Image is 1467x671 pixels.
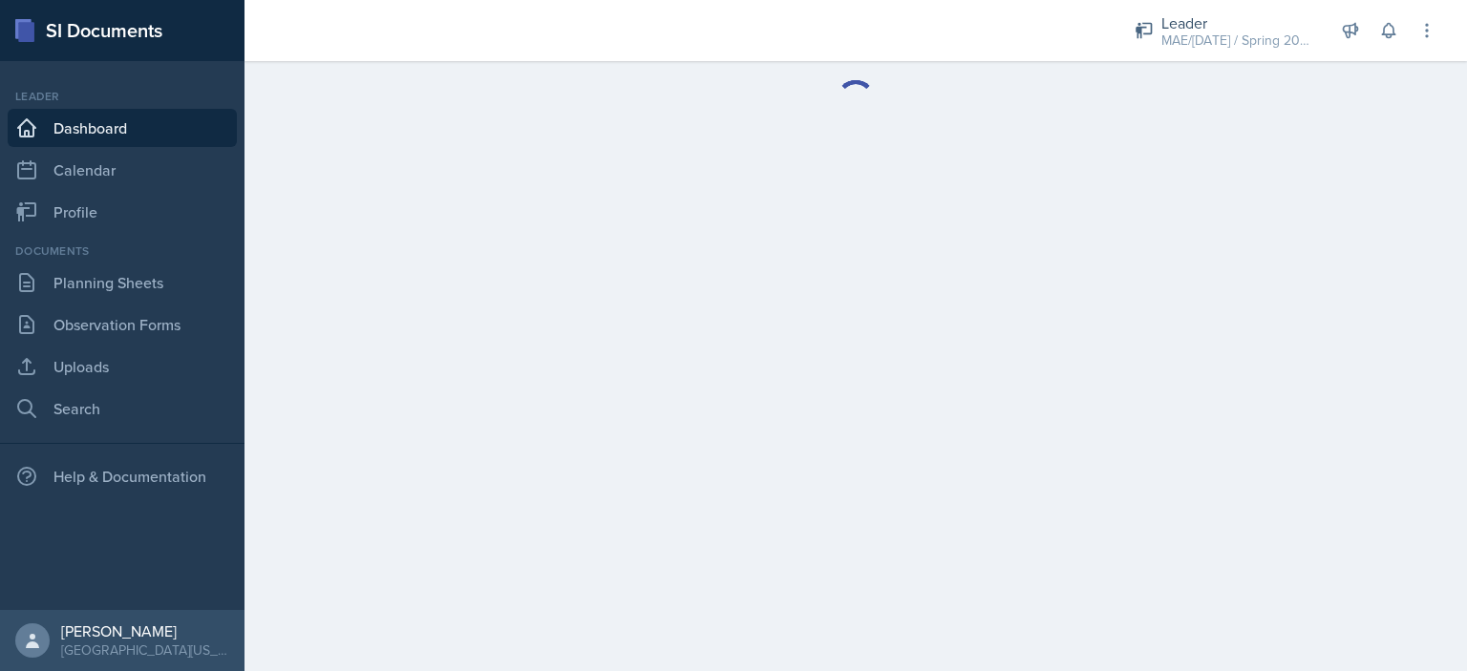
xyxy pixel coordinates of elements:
a: Calendar [8,151,237,189]
a: Profile [8,193,237,231]
div: [GEOGRAPHIC_DATA][US_STATE] in [GEOGRAPHIC_DATA] [61,640,229,660]
a: Uploads [8,347,237,386]
div: Documents [8,242,237,260]
div: Help & Documentation [8,457,237,495]
a: Planning Sheets [8,263,237,302]
div: Leader [1161,11,1314,34]
div: MAE/[DATE] / Spring 2025 [1161,31,1314,51]
a: Observation Forms [8,305,237,344]
a: Search [8,389,237,428]
div: [PERSON_NAME] [61,621,229,640]
div: Leader [8,88,237,105]
a: Dashboard [8,109,237,147]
